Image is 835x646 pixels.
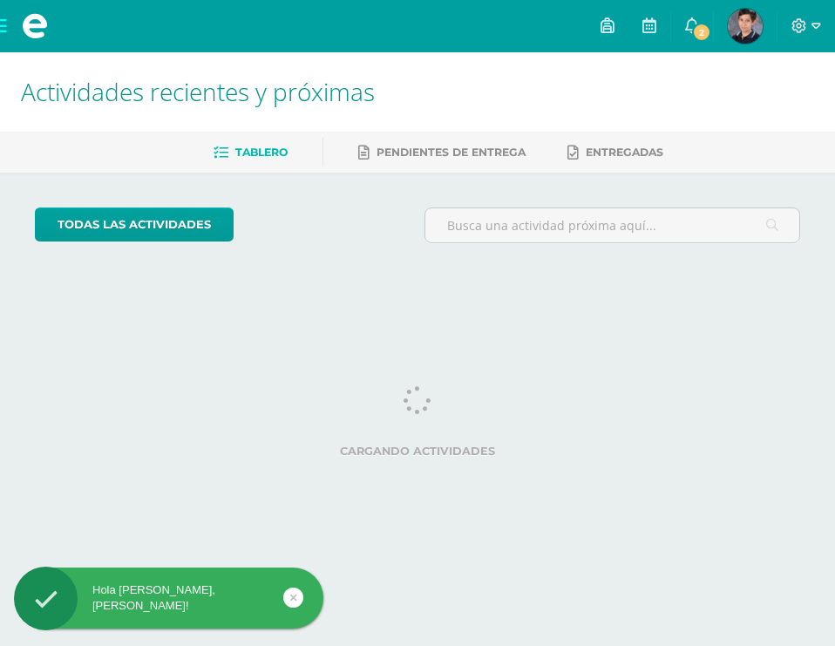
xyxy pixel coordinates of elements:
[567,139,663,167] a: Entregadas
[586,146,663,159] span: Entregadas
[14,582,323,614] div: Hola [PERSON_NAME], [PERSON_NAME]!
[358,139,526,167] a: Pendientes de entrega
[235,146,288,159] span: Tablero
[35,445,800,458] label: Cargando actividades
[214,139,288,167] a: Tablero
[728,9,763,44] img: 8dd2d0fcd01dfc2dc1e88ed167c87bd1.png
[692,23,711,42] span: 2
[21,75,375,108] span: Actividades recientes y próximas
[377,146,526,159] span: Pendientes de entrega
[35,207,234,241] a: todas las Actividades
[425,208,799,242] input: Busca una actividad próxima aquí...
